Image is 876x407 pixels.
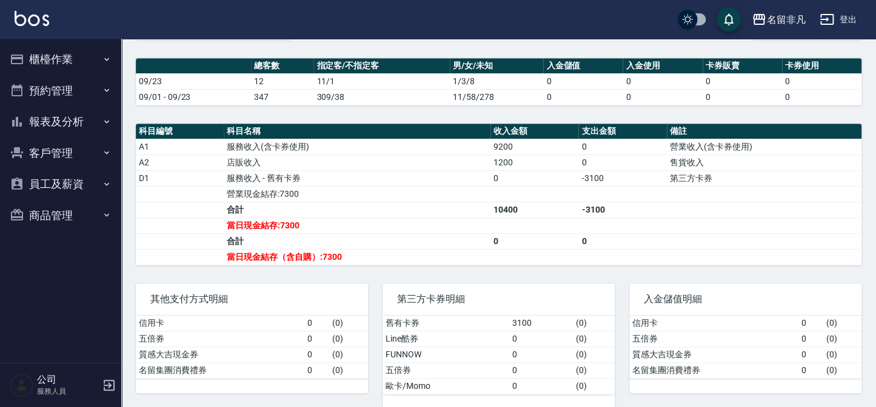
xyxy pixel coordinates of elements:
[703,73,782,89] td: 0
[5,44,116,75] button: 櫃檯作業
[490,124,578,139] th: 收入金額
[329,346,368,362] td: ( 0 )
[703,89,782,105] td: 0
[572,362,615,378] td: ( 0 )
[578,233,666,249] td: 0
[5,200,116,231] button: 商品管理
[224,233,490,249] td: 合計
[509,316,572,331] td: 3100
[5,168,116,200] button: 員工及薪資
[37,374,99,386] h5: 公司
[667,139,861,154] td: 營業收入(含卡券使用)
[629,346,798,362] td: 質感大吉現金券
[578,154,666,170] td: 0
[572,378,615,394] td: ( 0 )
[10,373,34,397] img: Person
[572,316,615,331] td: ( 0 )
[629,331,798,346] td: 五倍券
[329,316,368,331] td: ( 0 )
[5,137,116,169] button: 客戶管理
[136,362,304,378] td: 名留集團消費禮券
[798,346,823,362] td: 0
[304,346,329,362] td: 0
[798,362,823,378] td: 0
[815,8,861,31] button: 登出
[703,58,782,74] th: 卡券販賣
[578,124,666,139] th: 支出金額
[383,316,615,394] table: a dense table
[136,316,368,379] table: a dense table
[251,58,313,74] th: 總客數
[304,331,329,346] td: 0
[383,362,509,378] td: 五倍券
[578,202,666,217] td: -3100
[329,362,368,378] td: ( 0 )
[543,58,623,74] th: 入金儲值
[798,316,823,331] td: 0
[136,154,224,170] td: A2
[313,58,449,74] th: 指定客/不指定客
[509,346,572,362] td: 0
[490,154,578,170] td: 1200
[490,170,578,186] td: 0
[766,12,805,27] div: 名留非凡
[136,89,251,105] td: 09/01 - 09/23
[136,139,224,154] td: A1
[823,331,861,346] td: ( 0 )
[623,58,702,74] th: 入金使用
[490,139,578,154] td: 9200
[329,331,368,346] td: ( 0 )
[304,316,329,331] td: 0
[543,73,623,89] td: 0
[136,73,251,89] td: 09/23
[572,331,615,346] td: ( 0 )
[823,316,861,331] td: ( 0 )
[251,73,313,89] td: 12
[450,89,544,105] td: 11/58/278
[823,346,861,362] td: ( 0 )
[823,362,861,378] td: ( 0 )
[136,124,861,265] table: a dense table
[667,154,861,170] td: 售貨收入
[509,378,572,394] td: 0
[629,316,861,379] table: a dense table
[251,89,313,105] td: 347
[136,58,861,105] table: a dense table
[136,346,304,362] td: 質感大吉現金券
[224,154,490,170] td: 店販收入
[572,346,615,362] td: ( 0 )
[383,316,509,331] td: 舊有卡券
[5,75,116,107] button: 預約管理
[644,293,847,305] span: 入金儲值明細
[747,7,810,32] button: 名留非凡
[136,316,304,331] td: 信用卡
[509,331,572,346] td: 0
[224,249,490,265] td: 當日現金結存（含自購）:7300
[450,73,544,89] td: 1/3/8
[313,89,449,105] td: 309/38
[383,378,509,394] td: 歐卡/Momo
[15,11,49,26] img: Logo
[136,170,224,186] td: D1
[490,202,578,217] td: 10400
[224,139,490,154] td: 服務收入(含卡券使用)
[397,293,600,305] span: 第三方卡券明細
[383,346,509,362] td: FUNNOW
[629,362,798,378] td: 名留集團消費禮券
[578,139,666,154] td: 0
[667,170,861,186] td: 第三方卡券
[798,331,823,346] td: 0
[782,73,861,89] td: 0
[623,73,702,89] td: 0
[782,58,861,74] th: 卡券使用
[717,7,741,31] button: save
[667,124,861,139] th: 備註
[224,124,490,139] th: 科目名稱
[313,73,449,89] td: 11/1
[629,316,798,331] td: 信用卡
[136,331,304,346] td: 五倍券
[224,186,490,202] td: 營業現金結存:7300
[150,293,353,305] span: 其他支付方式明細
[509,362,572,378] td: 0
[224,202,490,217] td: 合計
